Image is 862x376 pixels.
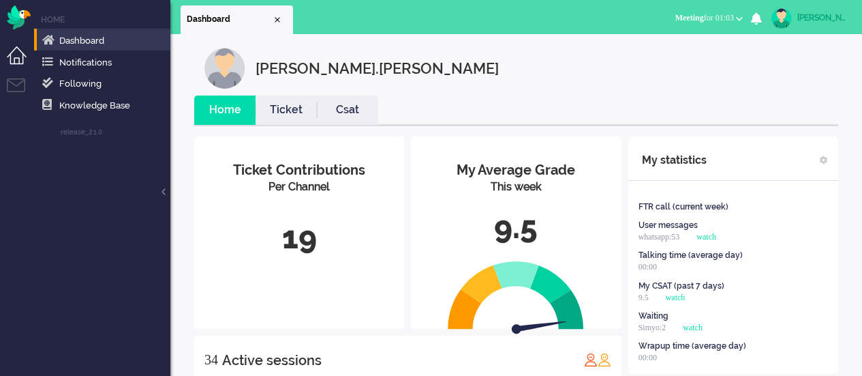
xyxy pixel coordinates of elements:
span: Notifications [59,57,112,68]
a: Notifications menu item [40,55,170,70]
li: Tickets menu [7,78,37,109]
img: profile_red.svg [584,353,598,366]
div: My statistics [642,147,707,174]
li: Ticket [256,96,317,125]
div: Active sessions [222,347,322,374]
img: customer.svg [204,48,245,89]
a: Omnidesk [7,9,31,19]
div: FTR call (current week) [638,201,728,213]
li: Home menu item [41,14,170,25]
div: Ticket Contributions [204,160,394,180]
div: 34 [204,346,218,373]
a: [PERSON_NAME].[PERSON_NAME] [769,8,848,29]
a: Csat [317,102,378,118]
span: Simyo:2 [638,323,666,332]
img: arrow.svg [509,297,567,354]
div: Wrapup time (average day) [638,341,746,352]
li: Meetingfor 01:03 [667,4,751,34]
span: Dashboard [187,14,272,25]
a: Dashboard menu item [40,33,170,48]
div: Close tab [272,14,283,25]
span: 00:00 [638,262,657,272]
a: Knowledge base [40,98,170,113]
img: flow_omnibird.svg [7,5,31,29]
button: Meetingfor 01:03 [667,8,751,28]
span: whatsapp:53 [638,232,680,242]
li: Home [194,96,256,125]
li: Dashboard menu [7,46,37,77]
img: profile_orange.svg [598,353,611,366]
div: [PERSON_NAME].[PERSON_NAME] [256,48,499,89]
span: watch [696,232,716,242]
div: [PERSON_NAME].[PERSON_NAME] [797,11,848,25]
a: Home [194,102,256,118]
span: watch [683,323,703,332]
span: Dashboard [59,35,104,46]
span: watch [666,293,686,302]
span: Knowledge Base [59,100,130,111]
span: for 01:03 [675,13,734,23]
span: 9.5 [638,293,649,302]
div: 9.5 [421,205,611,250]
span: 00:00 [638,353,657,362]
div: Waiting [638,310,668,322]
a: Following [40,76,170,91]
a: Ticket [256,102,317,118]
img: avatar [771,8,792,29]
span: Meeting [675,13,704,23]
div: My CSAT (past 7 days) [638,280,724,292]
li: Csat [317,96,378,125]
div: Talking time (average day) [638,250,743,261]
span: Following [59,78,102,89]
div: 19 [204,216,394,261]
span: release_2.1.0 [61,128,102,137]
div: User messages [638,220,698,231]
li: Dashboard [181,5,293,34]
div: Per Channel [204,179,394,195]
img: semi_circle.svg [448,261,584,330]
div: My Average Grade [421,160,611,180]
div: This week [421,179,611,195]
